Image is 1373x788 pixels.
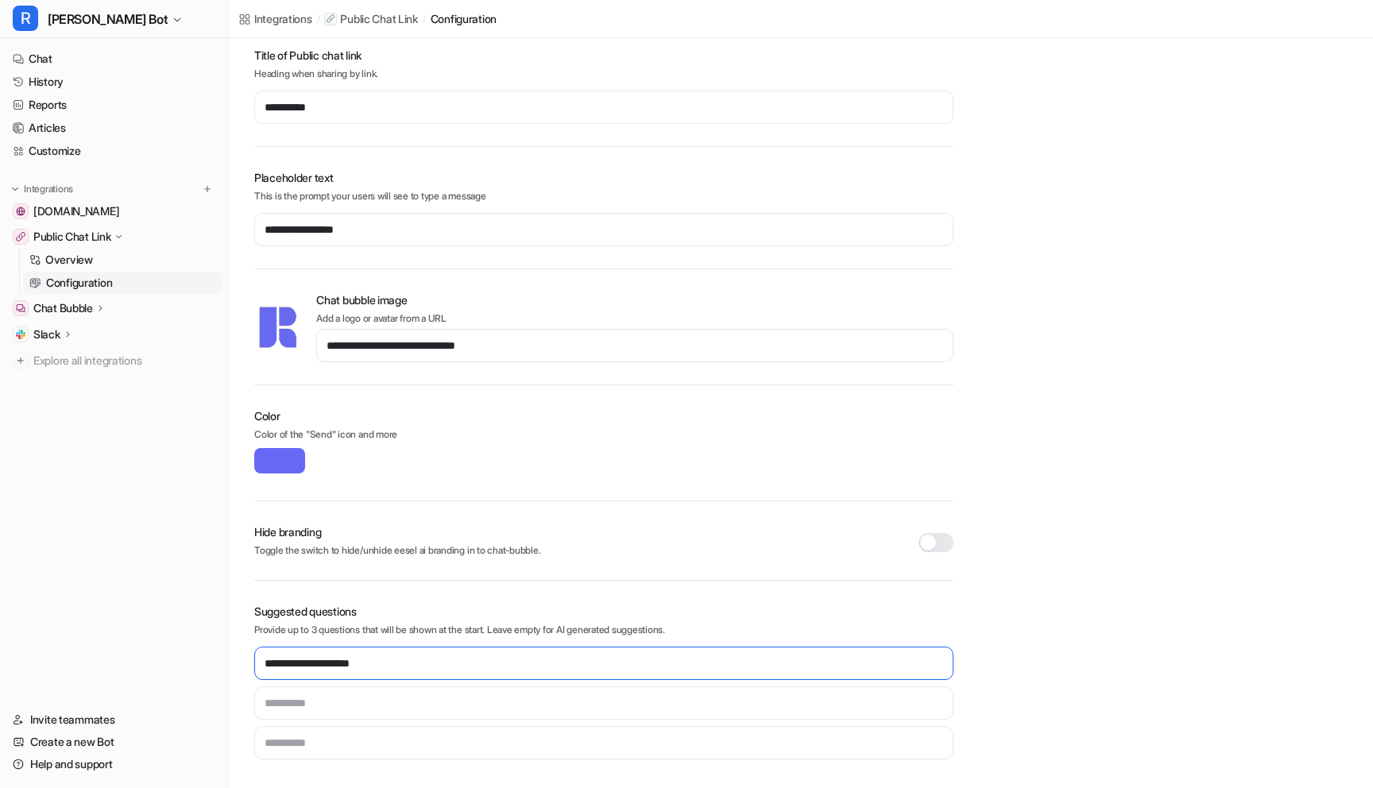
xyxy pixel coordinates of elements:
[316,311,953,326] p: Add a logo or avatar from a URL
[254,543,919,558] p: Toggle the switch to hide/unhide eesel ai branding in to chat-bubble.
[16,303,25,313] img: Chat Bubble
[16,207,25,216] img: getrella.com
[6,117,222,139] a: Articles
[423,12,426,26] span: /
[33,326,60,342] p: Slack
[13,353,29,369] img: explore all integrations
[316,292,953,308] h2: Chat bubble image
[340,11,418,27] p: Public Chat Link
[254,623,953,637] p: Provide up to 3 questions that will be shown at the start. Leave empty for AI generated suggestions.
[13,6,38,31] span: R
[254,523,919,540] h3: Hide branding
[6,753,222,775] a: Help and support
[254,302,300,353] img: chat
[254,47,953,64] h2: Title of Public chat link
[324,11,418,27] a: Public Chat Link
[33,229,111,245] p: Public Chat Link
[6,731,222,753] a: Create a new Bot
[16,232,25,241] img: Public Chat Link
[254,408,953,424] h2: Color
[6,350,222,372] a: Explore all integrations
[6,140,222,162] a: Customize
[6,94,222,116] a: Reports
[6,709,222,731] a: Invite teammates
[6,71,222,93] a: History
[317,12,320,26] span: /
[48,8,168,30] span: [PERSON_NAME] Bot
[254,427,953,445] p: Color of the "Send" icon and more
[33,300,93,316] p: Chat Bubble
[238,10,312,27] a: Integrations
[254,603,953,620] h2: Suggested questions
[10,183,21,195] img: expand menu
[431,10,497,27] a: configuration
[6,48,222,70] a: Chat
[6,181,78,197] button: Integrations
[16,330,25,339] img: Slack
[254,10,312,27] div: Integrations
[202,183,213,195] img: menu_add.svg
[24,183,73,195] p: Integrations
[6,200,222,222] a: getrella.com[DOMAIN_NAME]
[254,67,953,81] p: Heading when sharing by link.
[23,249,222,271] a: Overview
[33,203,119,219] span: [DOMAIN_NAME]
[33,348,215,373] span: Explore all integrations
[45,252,93,268] p: Overview
[254,169,953,186] h2: Placeholder text
[254,189,953,203] p: This is the prompt your users will see to type a message
[23,272,222,294] a: Configuration
[46,275,112,291] p: Configuration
